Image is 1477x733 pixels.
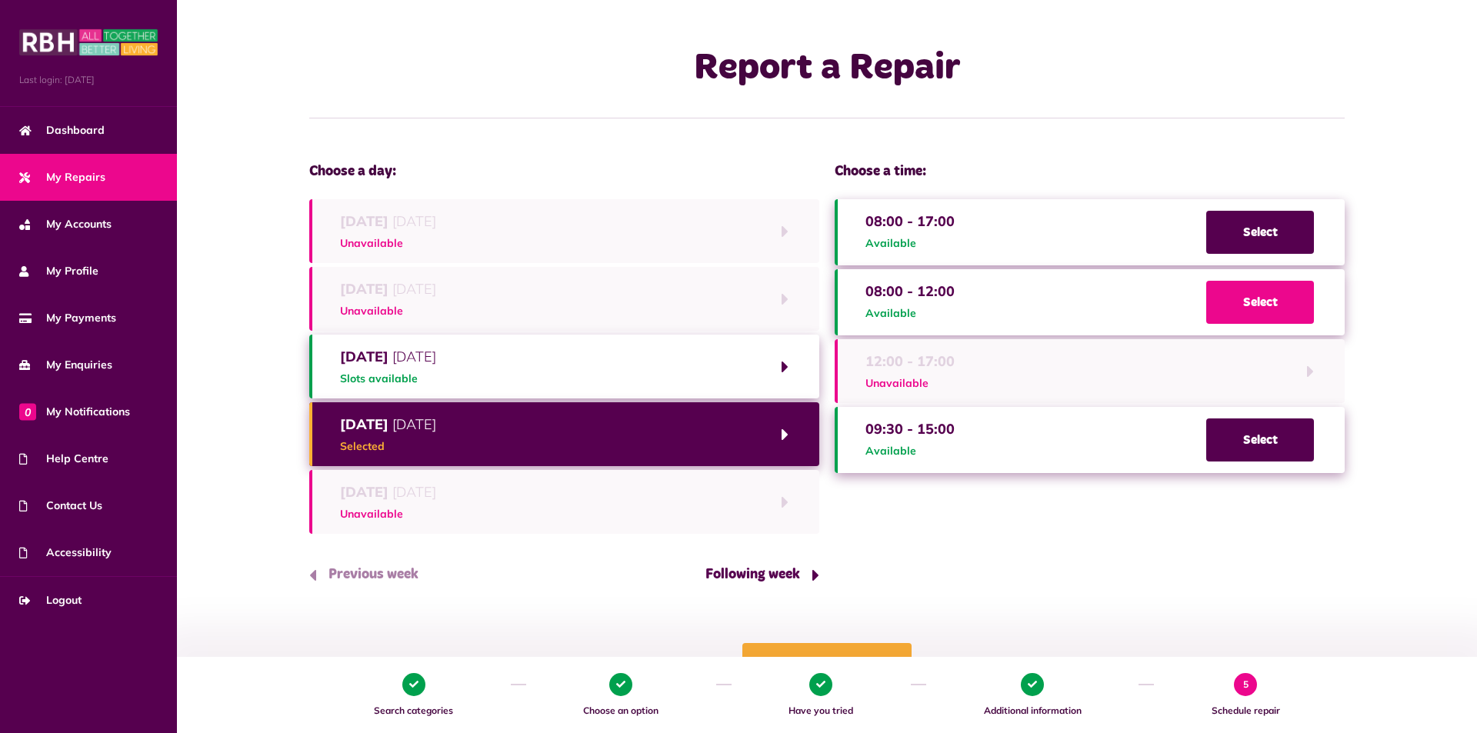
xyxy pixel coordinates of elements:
strong: [DATE] [340,348,388,365]
button: [DATE] [DATE]Slots available [309,335,819,398]
span: Available [865,443,955,459]
span: [DATE] [340,414,436,435]
span: Unavailable [865,375,955,391]
img: MyRBH [19,27,158,58]
span: Accessibility [19,545,112,561]
span: Select [1206,418,1314,461]
span: Additional information [934,704,1131,718]
span: My Repairs [19,169,105,185]
span: 4 [1021,673,1044,696]
span: Contact Us [19,498,102,514]
span: Unavailable [340,235,436,252]
span: Logout [19,592,82,608]
span: Choose an option [534,704,708,718]
span: Slots available [340,371,436,387]
span: My Notifications [19,404,130,420]
span: Have you tried [739,704,903,718]
button: 12:00 - 17:00Unavailable [835,339,1345,403]
strong: 08:00 - 12:00 [865,282,955,300]
span: Search categories [325,704,503,718]
button: 08:00 - 17:00AvailableSelect [835,199,1345,265]
span: [DATE] [340,211,436,232]
span: Last login: [DATE] [19,73,158,87]
span: Available [865,305,955,322]
span: Unavailable [340,303,436,319]
span: 0 [19,403,36,420]
button: [DATE] [DATE]Unavailable [309,199,819,263]
strong: [DATE] [340,415,388,433]
span: [DATE] [340,346,436,367]
span: [DATE] [340,278,436,299]
span: Unavailable [340,506,436,522]
span: Select [1206,211,1314,254]
h4: Choose a time: [835,164,1345,181]
span: Select [1206,281,1314,324]
span: [DATE] [340,481,436,502]
span: 2 [609,673,632,696]
button: [DATE] [DATE]Unavailable [309,267,819,331]
span: My Profile [19,263,98,279]
span: My Enquiries [19,357,112,373]
h4: Choose a day: [309,164,819,181]
button: [DATE] [DATE]Unavailable [309,470,819,534]
strong: [DATE] [340,212,388,230]
button: 09:30 - 15:00AvailableSelect [835,407,1345,473]
span: Available [865,235,955,252]
span: My Accounts [19,216,112,232]
h1: Report a Repair [519,46,1135,91]
button: [DATE] [DATE]Selected [309,402,819,466]
strong: 09:30 - 15:00 [865,420,955,438]
button: No suitable appointments [742,643,912,698]
strong: [DATE] [340,483,388,501]
span: Selected [340,438,436,455]
span: Dashboard [19,122,105,138]
strong: 12:00 - 17:00 [865,352,955,370]
button: 08:00 - 12:00AvailableSelect [835,269,1345,335]
span: My Payments [19,310,116,326]
strong: 08:00 - 17:00 [865,212,955,230]
span: Help Centre [19,451,108,467]
span: Schedule repair [1162,704,1329,718]
span: 1 [402,673,425,696]
span: 3 [809,673,832,696]
strong: [DATE] [340,280,388,298]
button: Following week [694,553,819,597]
span: 5 [1234,673,1257,696]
